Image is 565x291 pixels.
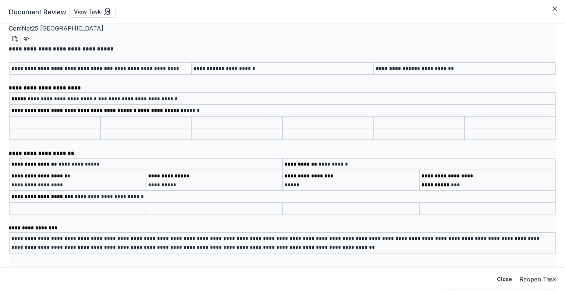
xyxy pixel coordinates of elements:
button: download-word [9,33,21,45]
span: Document Review [9,7,66,17]
button: Close [549,3,561,15]
button: PDF Preview [20,33,32,45]
a: View Task [69,6,116,18]
button: Close [493,273,516,285]
button: Reopen Task [519,273,556,285]
h2: ComNet25 [GEOGRAPHIC_DATA] [9,24,556,33]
